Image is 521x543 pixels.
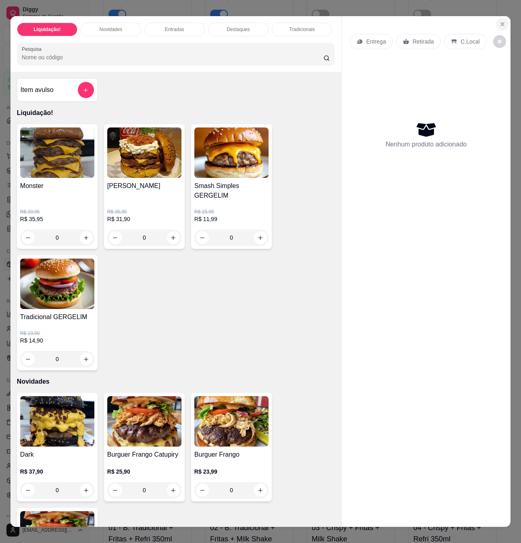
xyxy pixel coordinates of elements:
[20,336,94,345] p: R$ 14,90
[20,215,94,223] p: R$ 35,95
[78,82,94,98] button: add-separate-item
[21,85,54,95] h4: Item avulso
[107,209,181,215] p: R$ 35,90
[194,127,269,178] img: product-image
[194,215,269,223] p: R$ 11,99
[22,53,324,61] input: Pesquisa
[20,209,94,215] p: R$ 39,95
[366,38,386,46] p: Entrega
[165,26,184,33] p: Entradas
[461,38,479,46] p: C.Local
[194,209,269,215] p: R$ 15,99
[20,259,94,309] img: product-image
[496,18,509,31] button: Close
[20,468,94,476] p: R$ 37,90
[107,396,181,447] img: product-image
[107,181,181,191] h4: [PERSON_NAME]
[194,468,269,476] p: R$ 23,99
[99,26,122,33] p: Novidades
[17,377,335,386] p: Novidades
[22,46,44,52] label: Pesquisa
[194,450,269,459] h4: Burguer Frango
[20,127,94,178] img: product-image
[413,38,434,46] p: Retirada
[20,330,94,336] p: R$ 19,90
[194,181,269,200] h4: Smash Simples GERGELIM
[20,312,94,322] h4: Tradicional GERGELIM
[20,181,94,191] h4: Monster
[227,26,250,33] p: Destaques
[493,35,506,48] button: decrease-product-quantity
[107,450,181,459] h4: Burguer Frango Catupiry
[107,127,181,178] img: product-image
[386,140,467,149] p: Nenhum produto adicionado
[107,215,181,223] p: R$ 31,90
[20,450,94,459] h4: Dark
[20,396,94,447] img: product-image
[107,468,181,476] p: R$ 25,90
[33,26,60,33] p: Liquidação!
[194,396,269,447] img: product-image
[17,108,335,118] p: Liquidação!
[289,26,315,33] p: Tradicionais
